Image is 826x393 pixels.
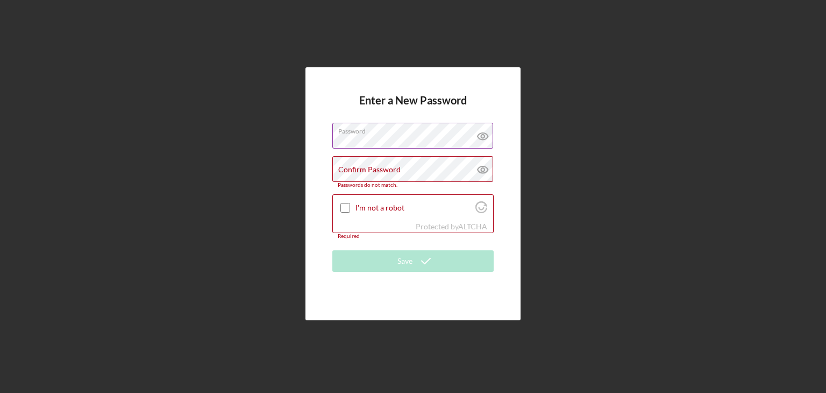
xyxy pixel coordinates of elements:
label: Confirm Password [338,165,401,174]
div: Save [397,250,412,272]
h4: Enter a New Password [359,94,467,123]
label: Password [338,123,493,135]
div: Required [332,233,494,240]
button: Save [332,250,494,272]
a: Visit Altcha.org [458,222,487,231]
div: Passwords do not match. [332,182,494,188]
label: I'm not a robot [355,203,472,212]
div: Protected by [416,222,487,231]
a: Visit Altcha.org [475,206,487,215]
